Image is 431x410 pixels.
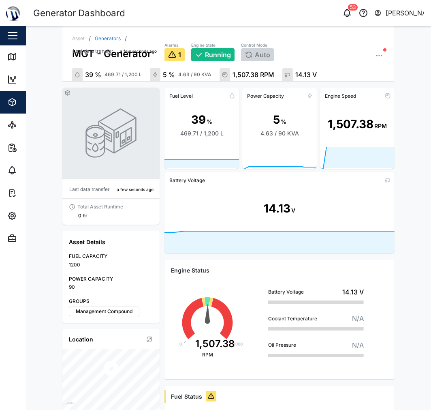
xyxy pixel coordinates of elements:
[164,42,185,49] div: Alarms
[169,177,205,183] div: Battery Voltage
[33,6,125,20] div: Generator Dashboard
[72,36,85,41] div: Asset
[21,143,49,152] div: Reports
[69,253,153,260] div: FUEL CAPACITY
[386,8,425,18] div: [PERSON_NAME]
[69,283,153,291] div: 90
[352,340,364,350] div: N/A
[233,70,274,80] div: 1,507.38 RPM
[4,4,22,22] img: Main Logo
[180,129,224,138] div: 469.71 / 1,200 L
[295,70,317,80] div: 14.13 V
[268,288,304,296] div: Battery Voltage
[268,315,317,323] div: Coolant Temperature
[264,200,290,217] div: 14.13
[105,71,142,79] div: 469.71 / 1,200 L
[69,335,93,344] div: Location
[180,342,182,347] text: 0
[374,7,425,19] button: [PERSON_NAME]
[164,42,185,62] a: Alarms1
[191,111,206,129] div: 39
[195,336,220,351] div: 1,507.38
[21,52,39,61] div: Map
[325,93,356,99] div: Engine Speed
[95,36,121,41] a: Generators
[78,212,87,220] div: 0 hr
[195,351,220,359] div: RPM
[85,70,101,80] div: 39 %
[101,359,121,381] div: Map marker
[73,47,113,55] div: Last data transfer
[191,42,235,49] div: Engine State
[352,313,364,324] div: N/A
[69,275,153,283] div: POWER CAPACITY
[281,117,286,126] div: %
[117,187,154,193] div: a few seconds ago
[125,36,127,41] div: /
[171,266,388,275] div: Engine Status
[273,111,280,129] div: 5
[260,129,299,138] div: 4.63 / 90 KVA
[207,117,212,126] div: %
[85,107,137,159] img: GENSET photo
[69,186,110,193] div: Last data transfer
[342,287,364,297] div: 14.13 V
[21,211,50,220] div: Settings
[374,122,387,131] div: RPM
[21,234,45,243] div: Admin
[69,298,153,305] div: GROUPS
[21,98,46,107] div: Assets
[328,116,373,133] div: 1,507.38
[69,307,139,316] label: Management Compound
[89,36,91,41] div: /
[178,71,211,79] div: 4.63 / 90 KVA
[241,42,274,49] div: Control Mode
[163,70,175,80] div: 5 %
[21,75,58,84] div: Dashboard
[171,392,388,401] div: Fuel Status
[69,261,153,269] div: 1200
[72,41,151,61] div: MGT - Generator
[233,342,243,347] text: 3000
[21,189,43,197] div: Tasks
[169,93,193,99] div: Fuel Level
[247,93,284,99] div: Power Capacity
[268,341,296,349] div: Oil Pressure
[21,120,41,129] div: Sites
[348,4,358,11] div: 53
[120,48,157,55] div: a few seconds ago
[291,206,295,215] div: V
[21,166,46,175] div: Alarms
[77,203,123,211] div: Total Asset Runtime
[69,238,153,247] div: Asset Details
